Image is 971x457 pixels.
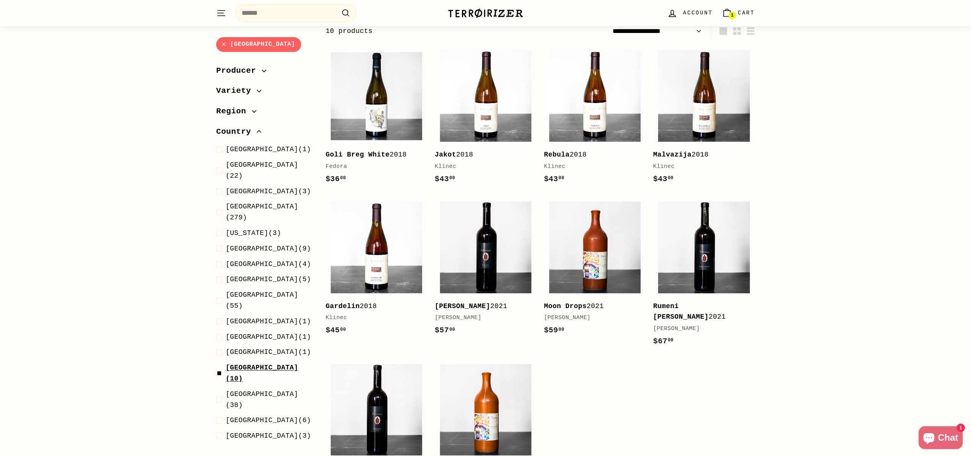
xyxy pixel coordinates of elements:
span: (1) [226,144,311,155]
sup: 00 [449,327,455,332]
inbox-online-store-chat: Shopify online store chat [916,426,965,451]
span: (38) [226,389,313,411]
span: 1 [731,13,734,18]
div: 2021 [544,301,638,312]
span: [GEOGRAPHIC_DATA] [226,260,298,268]
b: Gardelin [325,302,360,310]
span: (22) [226,160,313,182]
sup: 00 [340,327,346,332]
span: (10) [226,362,313,384]
a: Moon Drops2021[PERSON_NAME] [544,197,646,344]
span: Country [216,125,257,138]
span: (6) [226,415,311,426]
span: [GEOGRAPHIC_DATA] [226,416,298,424]
span: (4) [226,258,311,269]
span: (1) [226,347,311,358]
span: (3) [226,430,311,441]
span: Cart [738,9,755,17]
span: (55) [226,290,313,311]
span: $45 [325,326,346,335]
span: $36 [325,175,346,183]
div: Klinec [325,313,420,322]
div: 2018 [325,301,420,312]
div: Fedora [325,162,420,171]
span: [GEOGRAPHIC_DATA] [226,275,298,283]
span: [GEOGRAPHIC_DATA] [226,245,298,252]
div: [PERSON_NAME] [653,324,747,333]
div: 2018 [435,149,529,160]
a: Rebula2018Klinec [544,45,646,193]
span: $57 [435,326,455,335]
div: Klinec [653,162,747,171]
b: Jakot [435,151,456,158]
span: (1) [226,331,311,342]
b: [PERSON_NAME] [435,302,490,310]
span: [GEOGRAPHIC_DATA] [226,448,298,455]
span: $43 [544,175,564,183]
a: Gardelin2018Klinec [325,197,427,344]
div: 2018 [653,149,747,160]
a: [GEOGRAPHIC_DATA] [216,37,301,52]
a: Malvazija2018Klinec [653,45,755,193]
span: Account [683,9,713,17]
span: [GEOGRAPHIC_DATA] [226,390,298,398]
span: Region [216,105,252,118]
span: [GEOGRAPHIC_DATA] [226,203,298,210]
sup: 00 [668,175,673,181]
span: Variety [216,85,257,97]
div: Klinec [544,162,638,171]
span: $59 [544,326,564,335]
button: Country [216,124,313,144]
a: Account [663,2,717,24]
span: (3) [226,186,311,197]
span: [US_STATE] [226,229,269,237]
div: 10 products [325,26,540,37]
span: (1) [226,316,311,327]
a: Cart [717,2,759,24]
b: Rebula [544,151,570,158]
div: [PERSON_NAME] [544,313,638,322]
span: (3) [226,228,281,239]
div: 2018 [325,149,420,160]
sup: 00 [559,175,564,181]
sup: 00 [559,327,564,332]
div: [PERSON_NAME] [435,313,529,322]
span: $43 [653,175,674,183]
span: (5) [226,274,311,285]
div: 2021 [653,301,747,323]
b: Moon Drops [544,302,587,310]
span: [GEOGRAPHIC_DATA] [226,146,298,153]
b: Rumeni [PERSON_NAME] [653,302,709,321]
button: Producer [216,63,313,83]
span: Producer [216,64,262,77]
button: Variety [216,83,313,103]
span: [GEOGRAPHIC_DATA] [226,364,298,371]
span: [GEOGRAPHIC_DATA] [226,318,298,325]
div: 2021 [435,301,529,312]
span: [GEOGRAPHIC_DATA] [226,291,298,299]
span: $67 [653,337,674,346]
sup: 00 [340,175,346,181]
sup: 00 [449,175,455,181]
button: Region [216,103,313,124]
div: 2018 [544,149,638,160]
span: [GEOGRAPHIC_DATA] [226,187,298,195]
a: Jakot2018Klinec [435,45,536,193]
a: Goli Breg White2018Fedora [325,45,427,193]
a: [PERSON_NAME]2021[PERSON_NAME] [435,197,536,344]
span: [GEOGRAPHIC_DATA] [226,348,298,356]
span: [GEOGRAPHIC_DATA] [226,161,298,169]
sup: 00 [668,338,673,343]
span: (9) [226,243,311,254]
b: Malvazija [653,151,691,158]
div: Klinec [435,162,529,171]
span: [GEOGRAPHIC_DATA] [226,432,298,440]
span: [GEOGRAPHIC_DATA] [226,333,298,340]
span: (279) [226,201,313,223]
a: Rumeni [PERSON_NAME]2021[PERSON_NAME] [653,197,755,355]
span: $43 [435,175,455,183]
b: Goli Breg White [325,151,390,158]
